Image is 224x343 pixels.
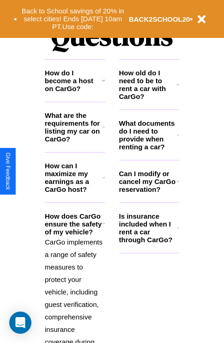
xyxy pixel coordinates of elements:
h3: Can I modify or cancel my CarGo reservation? [119,170,176,193]
h3: How can I maximize my earnings as a CarGo host? [45,162,103,193]
h3: How does CarGo ensure the safety of my vehicle? [45,212,103,236]
h3: What documents do I need to provide when renting a car? [119,119,177,151]
div: Open Intercom Messenger [9,312,31,334]
h3: Is insurance included when I rent a car through CarGo? [119,212,177,244]
b: BACK2SCHOOL20 [129,15,190,23]
button: Back to School savings of 20% in select cities! Ends [DATE] 10am PT.Use code: [17,5,129,33]
h3: How old do I need to be to rent a car with CarGo? [119,69,177,100]
h3: What are the requirements for listing my car on CarGo? [45,111,103,143]
div: Give Feedback [5,153,11,190]
h3: How do I become a host on CarGo? [45,69,102,92]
